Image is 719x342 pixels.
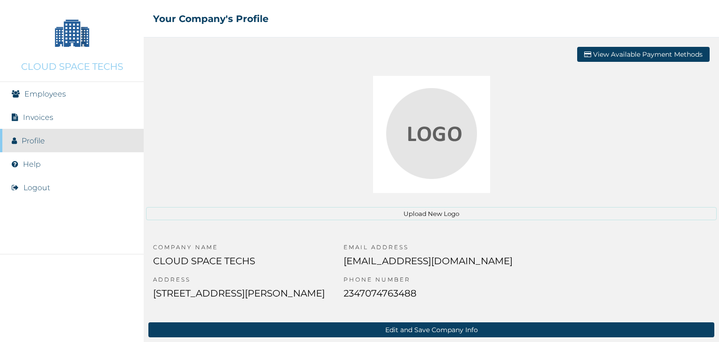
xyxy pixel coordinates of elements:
h2: Your Company's Profile [153,13,269,24]
button: View Available Payment Methods [577,47,710,62]
img: Company [49,9,95,56]
p: [EMAIL_ADDRESS][DOMAIN_NAME] [344,255,513,276]
a: Help [23,160,41,169]
img: RelianceHMO's Logo [9,319,134,333]
button: Logout [23,183,50,192]
p: COMPANY NAME [153,244,325,255]
p: ADDRESS [153,276,325,288]
button: Edit and Save Company Info [148,322,714,337]
a: Profile [22,136,45,145]
a: Invoices [23,113,53,122]
p: [STREET_ADDRESS][PERSON_NAME] [153,288,325,308]
img: Crop [373,76,490,193]
p: EMAIL ADDRESS [344,244,513,255]
p: CLOUD SPACE TECHS [21,61,123,72]
p: CLOUD SPACE TECHS [153,255,325,276]
a: Employees [24,89,66,98]
p: 2347074763488 [344,288,513,308]
button: Upload New Logo [146,207,717,220]
p: PHONE NUMBER [344,276,513,288]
